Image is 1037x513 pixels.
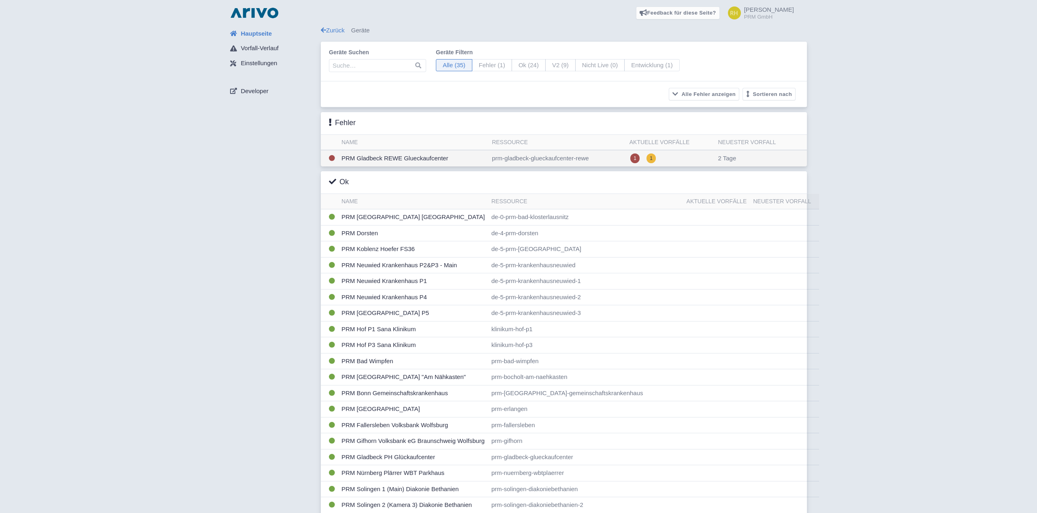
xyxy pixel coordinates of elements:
td: prm-gladbeck-glueckaufcenter-rewe [489,150,626,167]
a: Feedback für diese Seite? [636,6,720,19]
td: prm-gifhorn [488,433,683,449]
td: de-4-prm-dorsten [488,225,683,241]
span: Vorfall-Verlauf [241,44,278,53]
span: 2 Tage [718,155,736,162]
span: 1 [630,153,640,163]
a: Hauptseite [224,26,321,41]
img: logo [228,6,280,19]
td: klinikum-hof-p1 [488,321,683,337]
a: [PERSON_NAME] PRM GmbH [723,6,794,19]
td: PRM Neuwied Krankenhaus P2&P3 - Main [338,257,488,273]
td: de-5-prm-krankenhausneuwied-1 [488,273,683,289]
td: PRM Solingen 1 (Main) Diakonie Bethanien [338,481,488,497]
td: de-5-prm-krankenhausneuwied [488,257,683,273]
td: de-0-prm-bad-klosterlausnitz [488,209,683,226]
span: Alle (35) [436,59,472,72]
td: prm-solingen-diakoniebethanien [488,481,683,497]
span: V2 (9) [545,59,576,72]
span: Entwicklung (1) [624,59,680,72]
span: Developer [241,87,268,96]
td: PRM Hof P1 Sana Klinikum [338,321,488,337]
td: PRM Bad Wimpfen [338,353,488,369]
td: PRM Gladbeck PH Glückaufcenter [338,449,488,465]
input: Suche… [329,59,426,72]
td: klinikum-hof-p3 [488,337,683,353]
span: [PERSON_NAME] [744,6,794,13]
th: Ressource [488,194,683,209]
span: 1 [647,153,656,163]
th: Neuester Vorfall [715,135,807,150]
button: Alle Fehler anzeigen [669,88,739,100]
th: Neuester Vorfall [750,194,819,209]
td: prm-erlangen [488,401,683,417]
td: PRM Bonn Gemeinschaftskrankenhaus [338,385,488,401]
h3: Fehler [329,119,356,128]
a: Einstellungen [224,56,321,71]
th: Name [338,194,488,209]
td: PRM Fallersleben Volksbank Wolfsburg [338,417,488,433]
td: PRM Gladbeck REWE Glueckaufcenter [338,150,489,167]
span: Ok (24) [512,59,546,72]
td: PRM [GEOGRAPHIC_DATA] "Am Nähkasten" [338,369,488,385]
span: Fehler (1) [472,59,512,72]
td: prm-bad-wimpfen [488,353,683,369]
td: PRM Hof P3 Sana Klinikum [338,337,488,353]
a: Developer [224,83,321,99]
label: Geräte filtern [436,48,680,57]
td: PRM Dorsten [338,225,488,241]
span: Nicht Live (0) [575,59,625,72]
a: Zurück [321,27,345,34]
th: Name [338,135,489,150]
td: PRM Gifhorn Volksbank eG Braunschweig Wolfsburg [338,433,488,449]
td: prm-bocholt-am-naehkasten [488,369,683,385]
td: de-5-prm-[GEOGRAPHIC_DATA] [488,241,683,258]
div: Geräte [321,26,807,35]
td: prm-nuernberg-wbtplaerrer [488,465,683,481]
td: prm-gladbeck-glueckaufcenter [488,449,683,465]
button: Sortieren nach [743,88,796,100]
a: Vorfall-Verlauf [224,41,321,56]
td: PRM [GEOGRAPHIC_DATA] [338,401,488,417]
td: de-5-prm-krankenhausneuwied-3 [488,305,683,321]
span: Hauptseite [241,29,272,38]
td: prm-fallersleben [488,417,683,433]
td: prm-[GEOGRAPHIC_DATA]-gemeinschaftskrankenhaus [488,385,683,401]
td: de-5-prm-krankenhausneuwied-2 [488,289,683,305]
span: Einstellungen [241,59,277,68]
h3: Ok [329,178,349,187]
td: PRM [GEOGRAPHIC_DATA] P5 [338,305,488,321]
th: Aktuelle Vorfälle [626,135,715,150]
th: Ressource [489,135,626,150]
label: Geräte suchen [329,48,426,57]
small: PRM GmbH [744,14,794,19]
td: PRM Neuwied Krankenhaus P4 [338,289,488,305]
td: PRM Nürnberg Plärrer WBT Parkhaus [338,465,488,481]
th: Aktuelle Vorfälle [683,194,750,209]
td: PRM [GEOGRAPHIC_DATA] [GEOGRAPHIC_DATA] [338,209,488,226]
td: PRM Koblenz Hoefer FS36 [338,241,488,258]
td: PRM Neuwied Krankenhaus P1 [338,273,488,289]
